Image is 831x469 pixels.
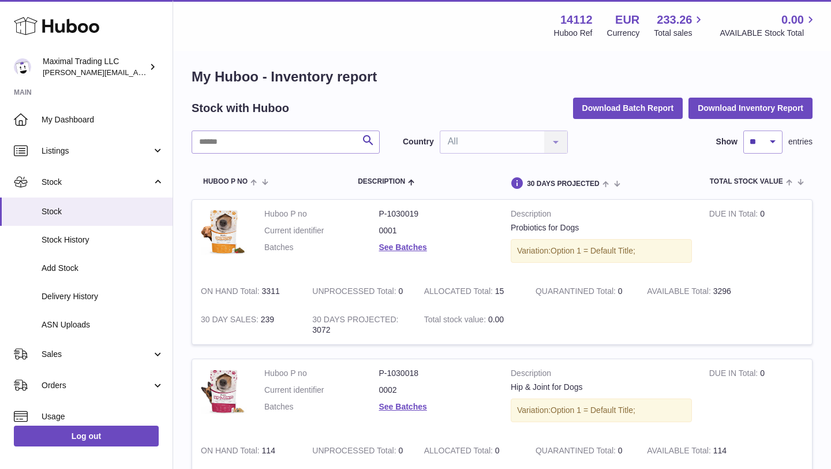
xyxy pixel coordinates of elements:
strong: 30 DAYS PROJECTED [312,315,398,327]
span: 0.00 [781,12,804,28]
span: Listings [42,146,152,157]
a: See Batches [379,402,427,411]
td: 114 [192,437,304,465]
strong: ON HAND Total [201,286,262,299]
img: logo_orange.svg [18,18,28,28]
img: scott@scottkanacher.com [14,58,31,76]
td: 3072 [304,306,415,345]
img: tab_keywords_by_traffic_grey.svg [115,67,124,76]
div: Probiotics for Dogs [511,222,692,233]
strong: ALLOCATED Total [424,286,495,299]
td: 0 [701,359,812,437]
div: Domain Overview [44,68,103,76]
div: Hip & Joint for Dogs [511,382,692,393]
strong: AVAILABLE Total [647,286,713,299]
span: [PERSON_NAME][EMAIL_ADDRESS][DOMAIN_NAME] [43,68,231,77]
span: Total sales [654,28,705,39]
strong: Total stock value [424,315,488,327]
span: Add Stock [42,263,164,274]
dd: 0001 [379,225,494,236]
img: product image [201,209,247,255]
strong: DUE IN Total [709,209,760,221]
span: Description [358,178,405,185]
div: Currency [607,28,640,39]
td: 15 [415,277,527,306]
span: Usage [42,411,164,422]
span: Stock History [42,234,164,245]
span: Stock [42,206,164,217]
strong: QUARANTINED Total [536,446,618,458]
span: Stock [42,177,152,188]
span: AVAILABLE Stock Total [720,28,817,39]
dt: Huboo P no [264,209,379,219]
h1: My Huboo - Inventory report [192,68,813,86]
div: Keywords by Traffic [128,68,194,76]
span: 30 DAYS PROJECTED [527,180,600,188]
td: 114 [638,437,750,465]
td: 0 [304,437,415,465]
span: Sales [42,349,152,360]
span: Delivery History [42,291,164,302]
dt: Huboo P no [264,368,379,379]
span: ASN Uploads [42,319,164,330]
strong: DUE IN Total [709,368,760,381]
dt: Batches [264,401,379,412]
span: 0.00 [488,315,504,324]
dt: Current identifier [264,225,379,236]
td: 0 [701,200,812,277]
dd: 0002 [379,385,494,396]
strong: UNPROCESSED Total [312,446,398,458]
td: 3311 [192,277,304,306]
strong: Description [511,209,692,222]
div: Domain: [DOMAIN_NAME] [30,30,127,39]
div: Huboo Ref [554,28,593,39]
div: Maximal Trading LLC [43,56,147,78]
strong: UNPROCESSED Total [312,286,398,299]
a: Log out [14,426,159,446]
button: Download Inventory Report [688,98,813,118]
div: Variation: [511,239,692,263]
td: 239 [192,306,304,345]
span: 233.26 [657,12,692,28]
td: 0 [304,277,415,306]
td: 3296 [638,277,750,306]
dd: P-1030018 [379,368,494,379]
strong: Description [511,368,692,382]
dt: Batches [264,242,379,253]
h2: Stock with Huboo [192,100,289,116]
span: Option 1 = Default Title; [551,405,635,415]
img: tab_domain_overview_orange.svg [31,67,40,76]
img: product image [201,368,247,414]
span: entries [788,136,813,147]
span: 0 [618,286,623,296]
span: My Dashboard [42,114,164,125]
a: See Batches [379,243,427,252]
div: v 4.0.25 [32,18,57,28]
span: Total stock value [710,178,783,185]
strong: 30 DAY SALES [201,315,261,327]
dd: P-1030019 [379,209,494,219]
strong: QUARANTINED Total [536,286,618,299]
label: Show [716,136,738,147]
strong: ALLOCATED Total [424,446,495,458]
label: Country [403,136,434,147]
a: 0.00 AVAILABLE Stock Total [720,12,817,39]
strong: ON HAND Total [201,446,262,458]
div: Variation: [511,399,692,422]
span: Huboo P no [203,178,248,185]
td: 0 [415,437,527,465]
span: 0 [618,446,623,455]
span: Option 1 = Default Title; [551,246,635,255]
strong: 14112 [560,12,593,28]
strong: EUR [615,12,639,28]
button: Download Batch Report [573,98,683,118]
a: 233.26 Total sales [654,12,705,39]
img: website_grey.svg [18,30,28,39]
strong: AVAILABLE Total [647,446,713,458]
span: Orders [42,380,152,391]
dt: Current identifier [264,385,379,396]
